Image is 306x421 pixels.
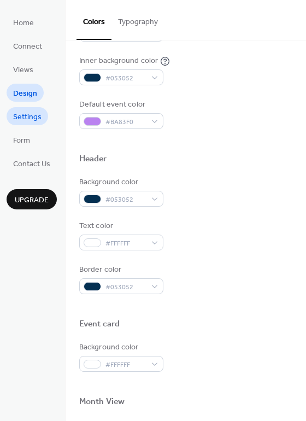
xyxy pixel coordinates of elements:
a: Connect [7,37,49,55]
span: #053052 [105,73,146,84]
a: Settings [7,107,48,125]
span: #FFFFFF [105,359,146,371]
span: Form [13,135,30,147]
div: Month View [79,396,125,408]
span: #C1CBD4 [105,29,146,40]
div: Text color [79,220,161,232]
a: Views [7,60,40,78]
span: Home [13,17,34,29]
span: Views [13,65,33,76]
div: Border color [79,264,161,276]
a: Contact Us [7,154,57,172]
span: #053052 [105,282,146,293]
span: #BA83F0 [105,116,146,128]
div: Header [79,154,107,165]
div: Default event color [79,99,161,110]
div: Inner background color [79,55,158,67]
span: #FFFFFF [105,238,146,249]
span: #053052 [105,194,146,206]
a: Home [7,13,40,31]
span: Connect [13,41,42,52]
span: Contact Us [13,159,50,170]
div: Background color [79,177,161,188]
div: Background color [79,342,161,353]
button: Upgrade [7,189,57,209]
a: Design [7,84,44,102]
span: Design [13,88,37,100]
a: Form [7,131,37,149]
div: Event card [79,319,120,330]
span: Settings [13,112,42,123]
span: Upgrade [15,195,49,206]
